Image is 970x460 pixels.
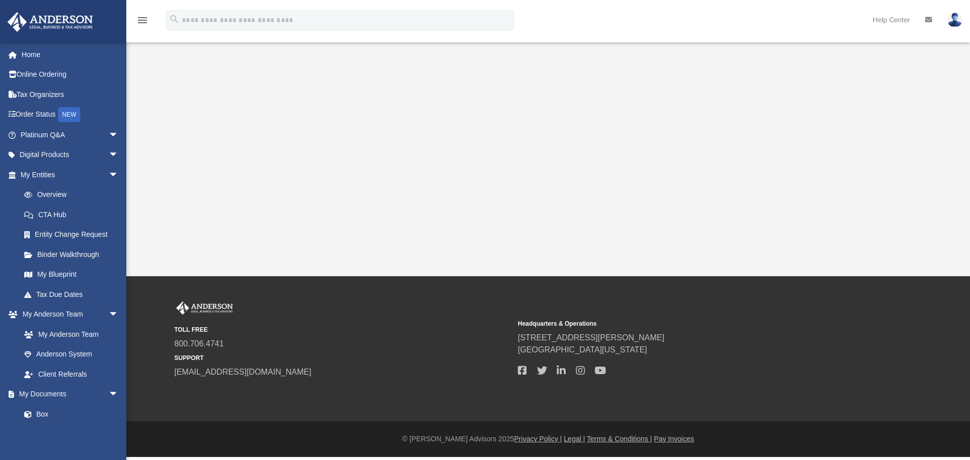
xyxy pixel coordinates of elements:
[14,364,129,384] a: Client Referrals
[109,304,129,325] span: arrow_drop_down
[14,225,134,245] a: Entity Change Request
[174,368,311,376] a: [EMAIL_ADDRESS][DOMAIN_NAME]
[5,12,96,32] img: Anderson Advisors Platinum Portal
[109,145,129,166] span: arrow_drop_down
[109,384,129,405] span: arrow_drop_down
[564,435,585,443] a: Legal |
[174,301,235,315] img: Anderson Advisors Platinum Portal
[174,325,511,334] small: TOLL FREE
[14,324,124,344] a: My Anderson Team
[14,205,134,225] a: CTA Hub
[518,319,854,328] small: Headquarters & Operations
[947,13,962,27] img: User Pic
[14,424,129,444] a: Meeting Minutes
[174,353,511,363] small: SUPPORT
[518,345,647,354] a: [GEOGRAPHIC_DATA][US_STATE]
[7,65,134,85] a: Online Ordering
[14,284,134,304] a: Tax Due Dates
[518,333,664,342] a: [STREET_ADDRESS][PERSON_NAME]
[14,244,134,265] a: Binder Walkthrough
[109,125,129,145] span: arrow_drop_down
[514,435,562,443] a: Privacy Policy |
[587,435,652,443] a: Terms & Conditions |
[174,339,224,348] a: 800.706.4741
[7,125,134,145] a: Platinum Q&Aarrow_drop_down
[7,84,134,105] a: Tax Organizers
[169,14,180,25] i: search
[7,105,134,125] a: Order StatusNEW
[7,384,129,404] a: My Documentsarrow_drop_down
[136,19,149,26] a: menu
[7,304,129,325] a: My Anderson Teamarrow_drop_down
[14,404,124,424] a: Box
[7,165,134,185] a: My Entitiesarrow_drop_down
[14,344,129,365] a: Anderson System
[7,44,134,65] a: Home
[109,165,129,185] span: arrow_drop_down
[126,434,970,444] div: © [PERSON_NAME] Advisors 2025
[14,265,129,285] a: My Blueprint
[7,145,134,165] a: Digital Productsarrow_drop_down
[136,14,149,26] i: menu
[654,435,694,443] a: Pay Invoices
[14,185,134,205] a: Overview
[58,107,80,122] div: NEW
